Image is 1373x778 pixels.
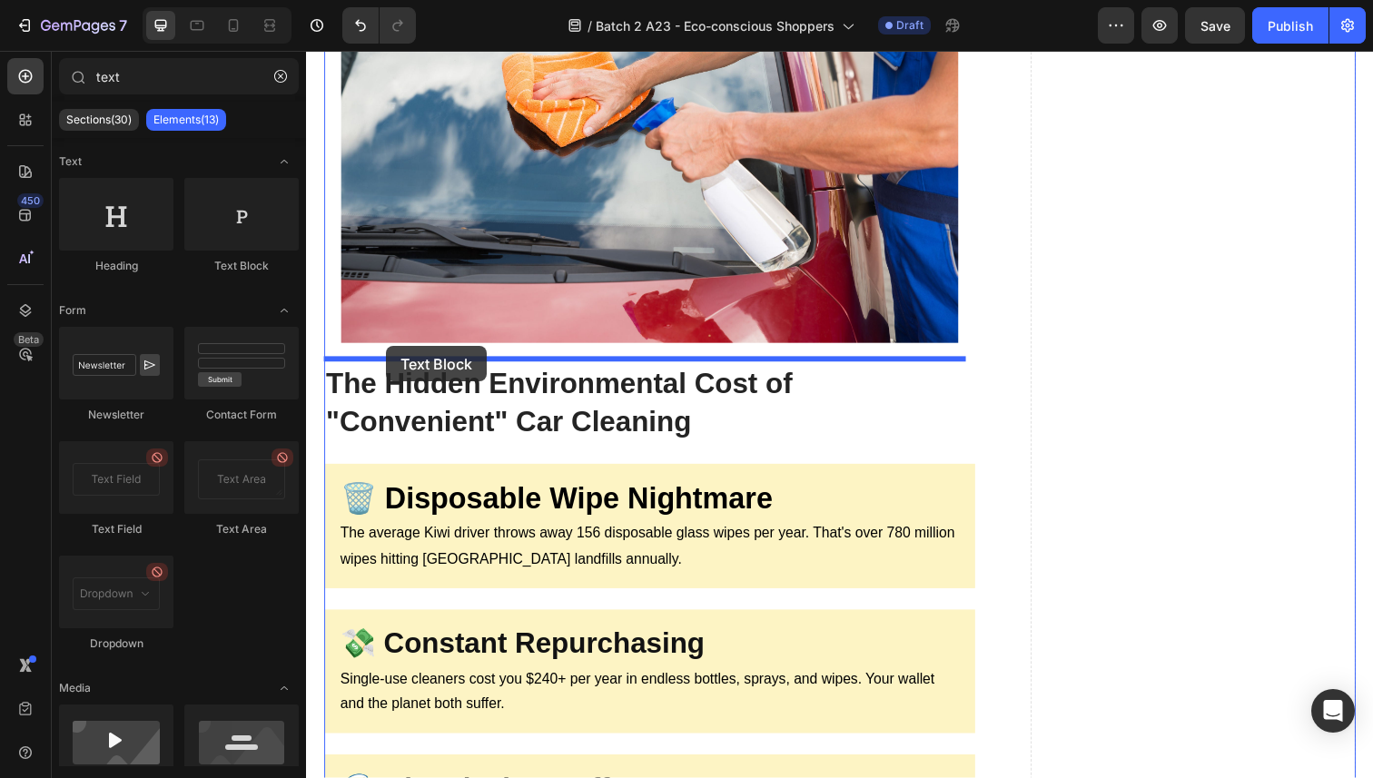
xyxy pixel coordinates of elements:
div: Text Block [184,258,299,274]
input: Search Sections & Elements [59,58,299,94]
span: Save [1200,18,1230,34]
span: Form [59,302,86,319]
div: Open Intercom Messenger [1311,689,1355,733]
div: Heading [59,258,173,274]
div: Text Area [184,521,299,537]
span: Toggle open [270,674,299,703]
div: Contact Form [184,407,299,423]
p: 7 [119,15,127,36]
span: Batch 2 A23 - Eco-conscious Shoppers [596,16,835,35]
iframe: Design area [306,51,1373,778]
div: 450 [17,193,44,208]
div: Undo/Redo [342,7,416,44]
p: Sections(30) [66,113,132,127]
span: Toggle open [270,147,299,176]
div: Publish [1268,16,1313,35]
div: Dropdown [59,635,173,652]
div: Newsletter [59,407,173,423]
span: Draft [896,17,924,34]
div: Text Field [59,521,173,537]
button: Save [1185,7,1245,44]
div: Beta [14,332,44,347]
button: 7 [7,7,135,44]
span: Media [59,680,91,696]
span: Toggle open [270,296,299,325]
button: Publish [1252,7,1329,44]
p: Elements(13) [153,113,219,127]
span: / [588,16,592,35]
span: Text [59,153,82,170]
